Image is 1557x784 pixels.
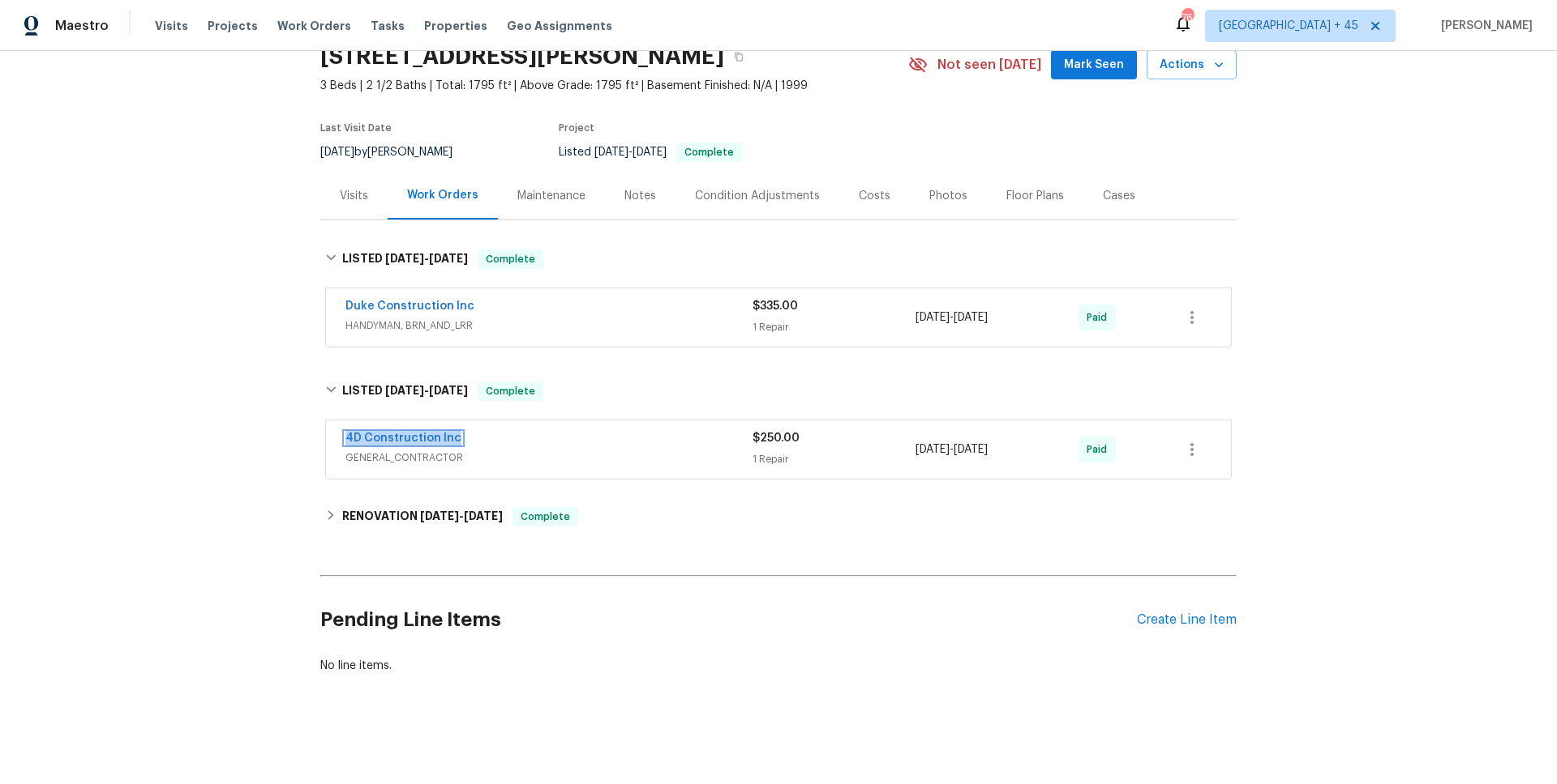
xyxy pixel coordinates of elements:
div: Visits [340,188,368,204]
h2: [STREET_ADDRESS][PERSON_NAME] [320,49,724,65]
span: Maestro [55,18,109,34]
span: [DATE] [429,385,468,396]
span: Project [559,123,594,133]
span: GENERAL_CONTRACTOR [345,450,753,466]
div: Cases [1103,188,1135,204]
div: Notes [624,188,656,204]
div: Maintenance [517,188,585,204]
div: Photos [929,188,967,204]
h2: Pending Line Items [320,582,1137,658]
div: RENOVATION [DATE]-[DATE]Complete [320,497,1237,536]
span: Actions [1160,55,1224,75]
div: Costs [859,188,890,204]
h6: LISTED [342,381,468,401]
span: Projects [208,18,258,34]
button: Actions [1147,50,1237,80]
span: - [594,147,667,158]
span: Visits [155,18,188,34]
span: - [420,510,503,522]
span: [DATE] [385,385,424,396]
button: Mark Seen [1051,50,1137,80]
span: [GEOGRAPHIC_DATA] + 45 [1219,18,1358,34]
span: [DATE] [420,510,459,522]
span: HANDYMAN, BRN_AND_LRR [345,317,753,334]
span: Listed [559,147,742,158]
span: [DATE] [916,312,950,323]
span: [DATE] [633,147,667,158]
div: 767 [1182,10,1193,26]
span: [DATE] [464,510,503,522]
span: [DATE] [429,253,468,264]
span: Paid [1087,441,1113,458]
span: - [916,309,988,326]
span: Last Visit Date [320,123,392,133]
span: - [385,385,468,396]
div: Create Line Item [1137,612,1237,628]
button: Copy Address [724,42,753,71]
span: Complete [479,383,542,399]
span: Not seen [DATE] [937,57,1041,73]
span: Complete [514,509,577,525]
div: LISTED [DATE]-[DATE]Complete [320,365,1237,417]
span: Mark Seen [1064,55,1124,75]
div: 1 Repair [753,319,916,335]
div: Condition Adjustments [695,188,820,204]
span: [PERSON_NAME] [1435,18,1533,34]
span: [DATE] [320,147,354,158]
span: 3 Beds | 2 1/2 Baths | Total: 1795 ft² | Above Grade: 1795 ft² | Basement Finished: N/A | 1999 [320,78,908,94]
span: Complete [678,147,740,157]
div: 1 Repair [753,451,916,467]
span: Complete [479,251,542,267]
span: [DATE] [954,312,988,323]
div: by [PERSON_NAME] [320,143,472,162]
span: Properties [424,18,487,34]
h6: RENOVATION [342,507,503,526]
div: LISTED [DATE]-[DATE]Complete [320,233,1237,285]
span: - [916,441,988,458]
span: $335.00 [753,300,798,312]
span: Tasks [371,20,405,32]
span: $250.00 [753,432,800,444]
a: 4D Construction Inc [345,432,461,444]
div: Floor Plans [1006,188,1064,204]
div: No line items. [320,658,1237,674]
span: [DATE] [916,444,950,455]
span: [DATE] [954,444,988,455]
span: - [385,253,468,264]
span: [DATE] [594,147,628,158]
span: Geo Assignments [507,18,612,34]
h6: LISTED [342,249,468,269]
a: Duke Construction Inc [345,300,474,312]
span: Paid [1087,309,1113,326]
span: Work Orders [277,18,351,34]
div: Work Orders [407,187,478,203]
span: [DATE] [385,253,424,264]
